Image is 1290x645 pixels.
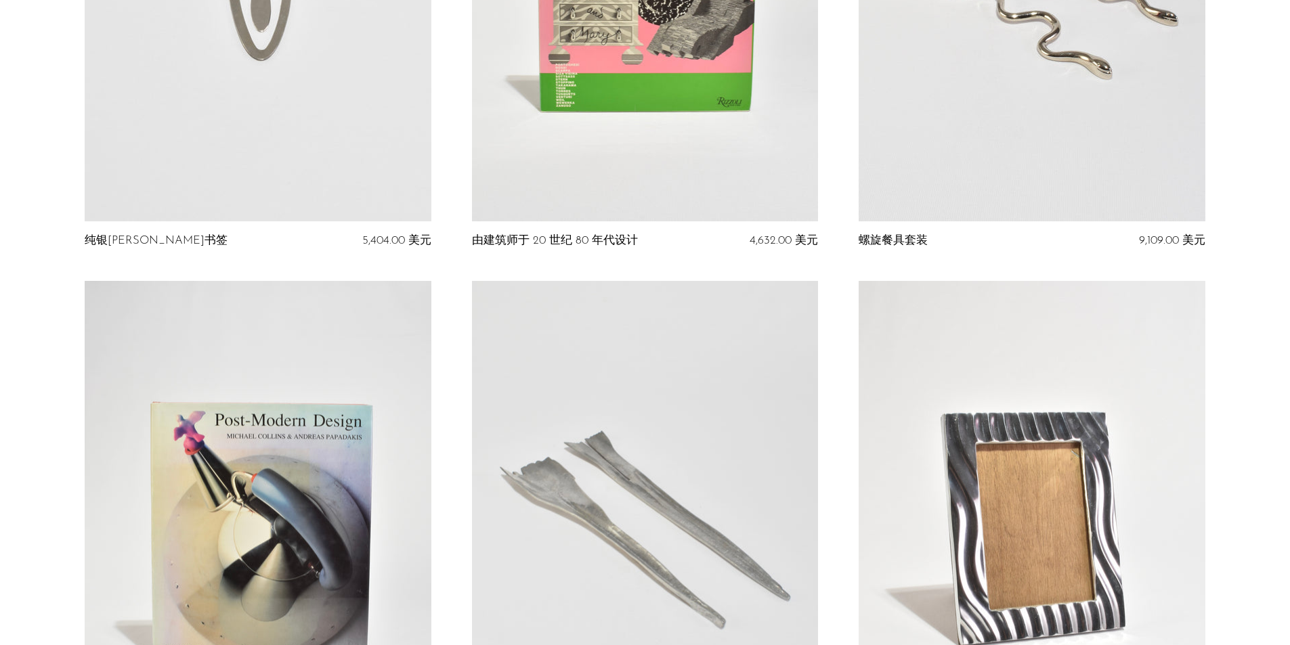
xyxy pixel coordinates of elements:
[859,235,928,247] a: 螺旋餐具套装
[472,235,638,246] font: 由建筑师于 20 世纪 80 年代设计
[1139,235,1205,246] font: 9,109.00 美元
[85,235,228,247] a: 纯银[PERSON_NAME]书签
[859,235,928,246] font: 螺旋餐具套装
[750,235,818,246] font: 4,632.00 美元
[362,235,431,246] font: 5,404.00 美元
[472,235,638,247] a: 由建筑师于 20 世纪 80 年代设计
[85,235,228,246] font: 纯银[PERSON_NAME]书签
